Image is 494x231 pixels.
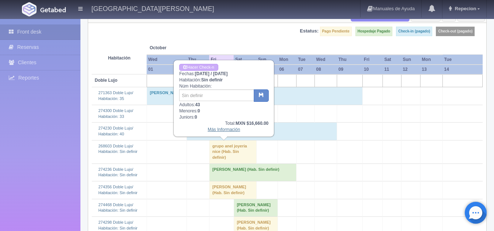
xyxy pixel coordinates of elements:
[436,27,475,36] label: Check-out (pagado)
[179,64,218,71] a: Hacer Check-in
[315,65,337,74] th: 08
[297,65,315,74] th: 07
[174,61,274,136] div: Fechas: Habitación: Núm Habitación: Adultos: Menores: Juniors:
[209,163,297,181] td: [PERSON_NAME] (Hab. Sin definir)
[98,144,137,154] a: 268603 Doble Lujo/Habitación: Sin definir
[40,7,66,12] img: Getabed
[98,220,137,230] a: 274298 Doble Lujo/Habitación: Sin definir
[98,185,137,195] a: 274356 Doble Lujo/Habitación: Sin definir
[320,27,352,36] label: Pago Pendiente
[337,65,363,74] th: 09
[234,55,257,65] th: Sat
[297,55,315,65] th: Tue
[401,65,420,74] th: 12
[147,55,186,65] th: Wed
[209,181,257,199] td: [PERSON_NAME] (Hab. Sin definir)
[421,55,443,65] th: Mon
[91,4,214,13] h4: [GEOGRAPHIC_DATA][PERSON_NAME]
[150,45,206,51] span: October
[383,65,401,74] th: 11
[421,65,443,74] th: 13
[179,120,268,127] div: Total:
[195,115,197,120] b: 0
[278,65,297,74] th: 06
[201,77,223,82] b: Sin definir
[362,55,383,65] th: Fri
[187,55,210,65] th: Thu
[355,27,392,36] label: Hospedaje Pagado
[453,6,476,11] span: Repecion
[443,65,483,74] th: 14
[98,91,133,101] a: 271363 Doble Lujo/Habitación: 35
[443,55,483,65] th: Tue
[197,108,200,113] b: 0
[98,203,137,213] a: 274468 Doble Lujo/Habitación: Sin definir
[383,55,401,65] th: Sat
[208,127,240,132] a: Más Información
[22,2,37,16] img: Getabed
[179,89,254,101] input: Sin definir
[337,55,363,65] th: Thu
[98,108,133,119] a: 274300 Doble Lujo/Habitación: 33
[257,55,278,65] th: Sun
[234,199,278,216] td: [PERSON_NAME] (Hab. Sin definir)
[147,65,186,74] th: 01
[95,78,117,83] b: Doble Lujo
[209,140,257,163] td: grupo anel joyeria nice (Hab. Sin definir)
[315,55,337,65] th: Wed
[98,126,133,136] a: 274230 Doble Lujo/Habitación: 40
[362,65,383,74] th: 10
[98,167,137,177] a: 274236 Doble Lujo/Habitación: Sin definir
[396,27,432,36] label: Check-in (pagado)
[300,28,318,35] label: Estatus:
[278,55,297,65] th: Mon
[235,121,268,126] b: MXN $16,660.00
[108,55,130,61] strong: Habitación
[195,71,228,76] b: [DATE] / [DATE]
[209,55,234,65] th: Fri
[401,55,420,65] th: Sun
[195,102,200,107] b: 43
[147,87,362,105] td: [PERSON_NAME] (Hab. 35)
